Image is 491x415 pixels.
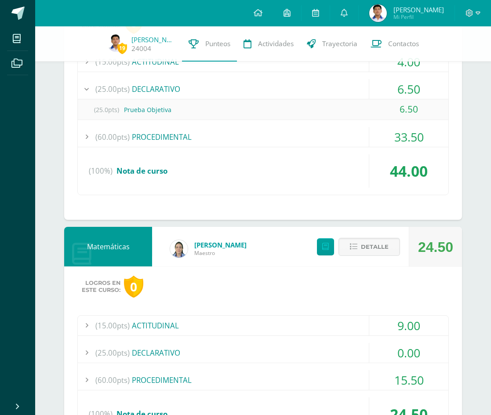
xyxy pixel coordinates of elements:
span: (15.00pts) [95,316,130,335]
span: [PERSON_NAME] [393,5,444,14]
span: Mi Perfil [393,13,444,21]
a: [PERSON_NAME] [194,240,247,249]
div: 44.00 [369,154,448,188]
div: 6.50 [369,99,448,119]
span: (60.00pts) [95,127,130,147]
span: Punteos [205,39,230,48]
a: Actividades [237,26,300,62]
a: [PERSON_NAME] [131,35,175,44]
span: Trayectoria [322,39,357,48]
span: (100%) [89,154,113,188]
span: Logros en este curso: [82,280,120,294]
span: Actividades [258,39,294,48]
div: Prueba Objetiva [78,100,448,120]
div: 0.00 [369,343,448,363]
button: Detalle [338,238,400,256]
div: 33.50 [369,127,448,147]
div: 6.50 [369,79,448,99]
span: Nota de curso [116,166,167,176]
div: DECLARATIVO [78,343,448,363]
span: (60.00pts) [95,370,130,390]
span: (15.00pts) [95,52,130,72]
a: Contactos [364,26,426,62]
span: Maestro [194,249,247,257]
img: ed114356b25fd57e825d8423fb939d19.png [107,34,125,52]
span: 19 [117,43,127,54]
div: Matemáticas [64,227,152,266]
a: Punteos [182,26,237,62]
span: Contactos [388,39,419,48]
div: 15.50 [369,370,448,390]
span: (25.00pts) [95,343,130,363]
div: PROCEDIMENTAL [78,370,448,390]
div: DECLARATIVO [78,79,448,99]
span: (25.00pts) [95,79,130,99]
div: 24.50 [418,227,453,267]
div: PROCEDIMENTAL [78,127,448,147]
img: 564a5008c949b7a933dbd60b14cd9c11.png [170,240,188,258]
span: (25.0pts) [89,100,124,120]
span: Detalle [361,239,389,255]
a: Trayectoria [300,26,364,62]
div: ACTITUDINAL [78,316,448,335]
img: ed114356b25fd57e825d8423fb939d19.png [369,4,387,22]
div: 9.00 [369,316,448,335]
a: 24004 [131,44,151,53]
div: 0 [124,276,143,298]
